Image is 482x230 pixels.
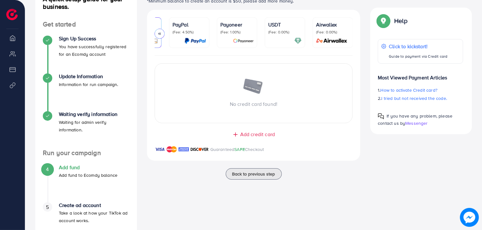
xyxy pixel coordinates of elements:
p: Take a look at how your TikTok ad account works. [59,209,129,224]
img: image [243,79,265,95]
h4: Update Information [59,73,118,79]
h4: Get started [35,20,137,28]
p: (Fee: 0.00%) [268,30,302,35]
p: Payoneer [220,21,254,28]
p: Information for run campaign. [59,81,118,88]
span: How to activate Credit card? [381,87,437,93]
h4: Waiting verify information [59,111,129,117]
p: Airwallex [316,21,349,28]
h4: Create ad account [59,202,129,208]
p: Help [394,17,407,25]
span: I tried but not received the code. [382,95,447,101]
span: SAFE [234,146,245,152]
p: (Fee: 0.00%) [316,30,349,35]
img: card [184,37,206,44]
p: Add fund to Ecomdy balance [59,171,117,179]
p: No credit card found! [155,100,353,108]
img: brand [167,146,177,153]
span: 4 [46,166,49,173]
p: You have successfully registered for an Ecomdy account [59,43,129,58]
img: brand [155,146,165,153]
img: card [314,37,349,44]
li: Update Information [35,73,137,111]
img: card [233,37,254,44]
img: Popup guide [378,113,384,119]
h4: Run your campaign [35,149,137,157]
img: card [294,37,302,44]
img: Popup guide [378,15,389,26]
h4: Sign Up Success [59,36,129,42]
img: brand [190,146,209,153]
p: Waiting for admin verify information. [59,118,129,134]
img: image [460,208,479,227]
p: 2. [378,95,463,102]
li: Waiting verify information [35,111,137,149]
p: PayPal [173,21,206,28]
img: brand [179,146,189,153]
span: Messenger [405,120,428,126]
img: logo [6,9,18,20]
span: Add credit card [240,131,275,138]
p: Guide to payment via Credit card [389,53,447,60]
li: Add fund [35,164,137,202]
p: Click to kickstart! [389,43,447,50]
p: Most Viewed Payment Articles [378,69,463,81]
h4: Add fund [59,164,117,170]
span: 5 [46,204,49,211]
span: If you have any problem, please contact us by [378,113,452,126]
p: Guaranteed Checkout [210,146,264,153]
li: Sign Up Success [35,36,137,73]
p: (Fee: 1.00%) [220,30,254,35]
p: 1. [378,86,463,94]
span: Back to previous step [232,171,275,177]
button: Back to previous step [226,168,282,180]
p: USDT [268,21,302,28]
p: (Fee: 4.50%) [173,30,206,35]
